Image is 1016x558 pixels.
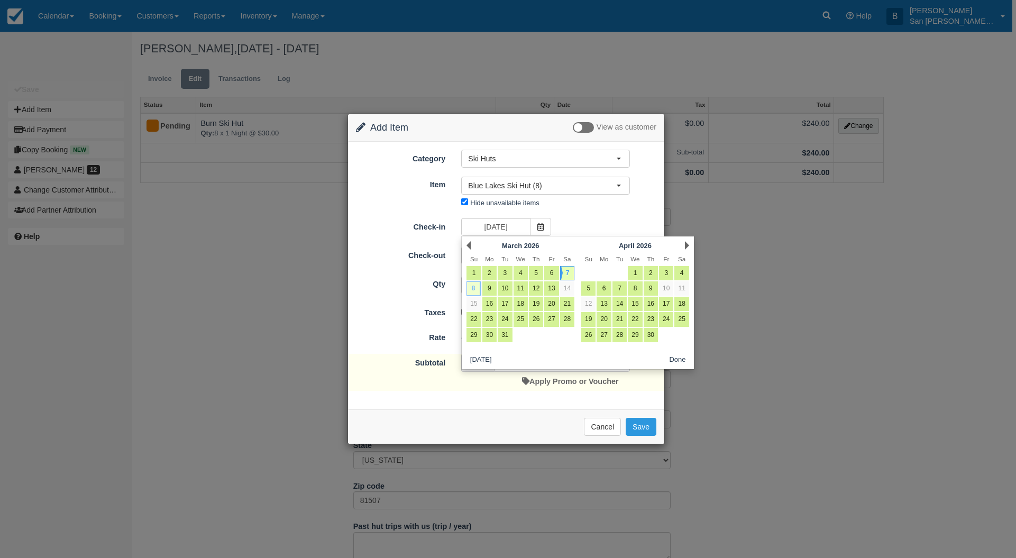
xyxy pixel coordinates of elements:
button: Save [626,418,656,436]
a: 22 [628,312,642,326]
a: 27 [544,312,559,326]
a: 11 [514,281,528,296]
span: Blue Lakes Ski Hut (8) [468,180,616,191]
a: 17 [498,297,512,311]
label: Check-out [348,246,453,261]
span: Friday [549,255,555,262]
span: Saturday [563,255,571,262]
a: 14 [560,281,574,296]
a: 2 [644,266,658,280]
a: 5 [529,266,543,280]
span: Sunday [470,255,478,262]
a: 13 [597,297,611,311]
a: 7 [560,266,574,280]
a: 12 [529,281,543,296]
a: 15 [628,297,642,311]
a: 10 [498,281,512,296]
span: Sunday [585,255,592,262]
span: View as customer [597,123,656,132]
span: Tuesday [616,255,623,262]
a: 3 [659,266,673,280]
a: 24 [659,312,673,326]
span: 2026 [524,242,539,250]
a: 14 [612,297,627,311]
button: [DATE] [466,353,496,367]
a: 30 [482,328,497,342]
a: 8 [628,281,642,296]
a: 26 [529,312,543,326]
a: 22 [466,312,481,326]
span: April [619,242,635,250]
a: 6 [544,266,559,280]
span: Tuesday [501,255,508,262]
a: 26 [581,328,596,342]
a: 17 [659,297,673,311]
span: Wednesday [630,255,639,262]
a: 9 [482,281,497,296]
span: Ski Huts [468,153,616,164]
a: 27 [597,328,611,342]
a: 25 [674,312,689,326]
a: 12 [581,297,596,311]
label: Rate [348,328,453,343]
a: 3 [498,266,512,280]
a: 11 [674,281,689,296]
a: 18 [674,297,689,311]
label: Qty [348,275,453,290]
a: 23 [644,312,658,326]
label: Subtotal [348,354,453,369]
span: Thursday [647,255,655,262]
span: Thursday [533,255,540,262]
a: 15 [466,297,481,311]
a: 29 [628,328,642,342]
a: 1 [466,266,481,280]
button: Done [665,353,690,367]
a: 5 [581,281,596,296]
a: Next [685,241,689,250]
a: 31 [498,328,512,342]
a: 20 [597,312,611,326]
a: 30 [644,328,658,342]
a: 21 [612,312,627,326]
label: Item [348,176,453,190]
a: 1 [628,266,642,280]
a: 8 [466,281,481,296]
span: Friday [663,255,669,262]
a: 28 [612,328,627,342]
span: Wednesday [516,255,525,262]
label: Hide unavailable items [470,199,539,207]
label: Check-in [348,218,453,233]
a: 21 [560,297,574,311]
a: 24 [498,312,512,326]
a: 10 [659,281,673,296]
a: 7 [612,281,627,296]
a: 29 [466,328,481,342]
a: 13 [544,281,559,296]
a: 16 [644,297,658,311]
a: 9 [644,281,658,296]
span: Monday [600,255,608,262]
label: Category [348,150,453,164]
label: Taxes [348,304,453,318]
button: Blue Lakes Ski Hut (8) [461,177,630,195]
a: 23 [482,312,497,326]
span: Saturday [678,255,685,262]
a: 19 [529,297,543,311]
span: Monday [485,255,493,262]
button: Cancel [584,418,621,436]
a: 18 [514,297,528,311]
span: March [502,242,522,250]
a: 20 [544,297,559,311]
div: 1 Night @ $30.00 [453,330,664,347]
button: Ski Huts [461,150,630,168]
a: 6 [597,281,611,296]
a: 28 [560,312,574,326]
a: 19 [581,312,596,326]
span: 2026 [636,242,652,250]
a: 25 [514,312,528,326]
a: Prev [466,241,471,250]
a: 2 [482,266,497,280]
a: 4 [674,266,689,280]
a: 4 [514,266,528,280]
span: Add Item [370,122,408,133]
